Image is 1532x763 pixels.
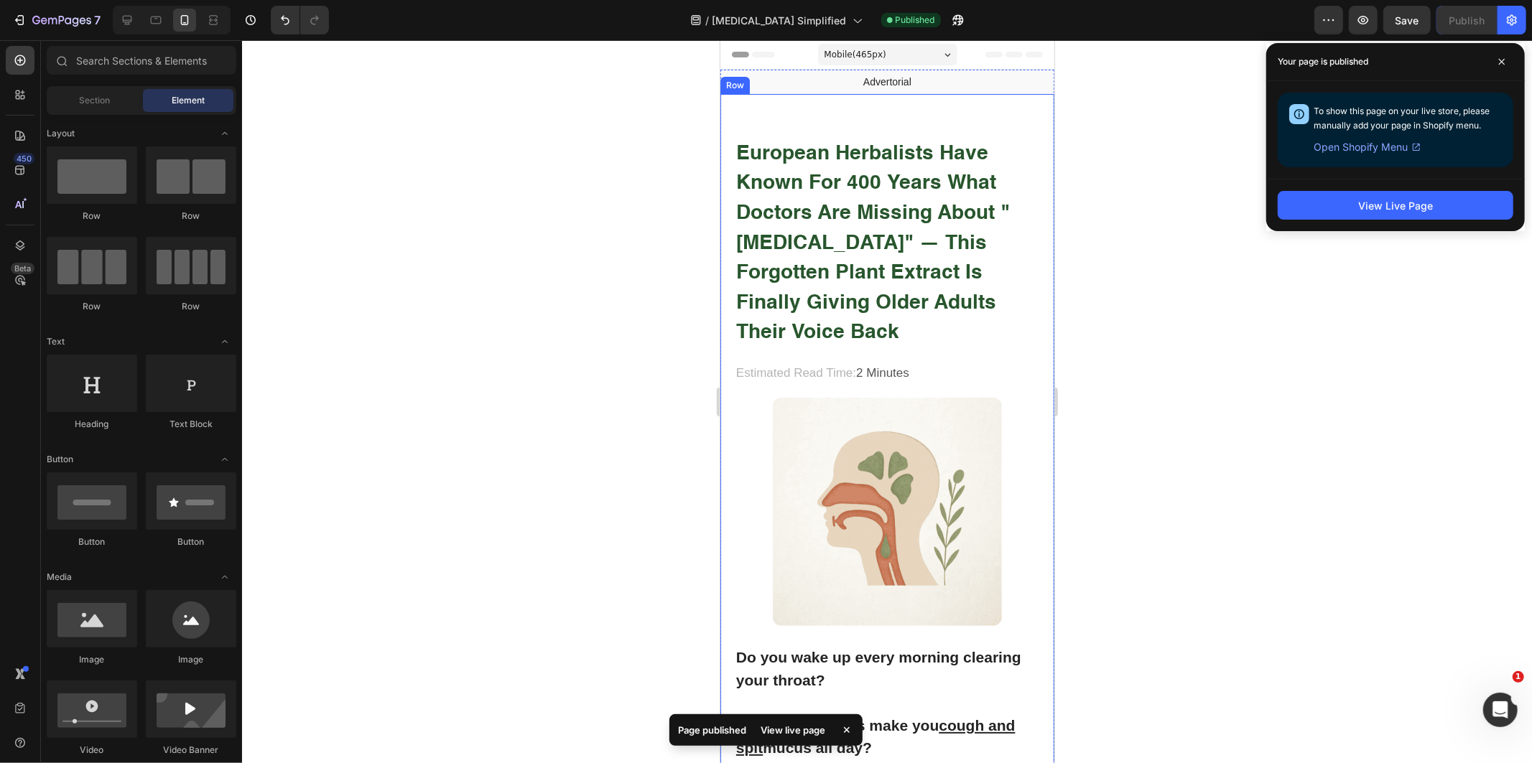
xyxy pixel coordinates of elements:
p: Your page is published [1278,55,1368,69]
span: Element [172,94,205,107]
div: Publish [1449,13,1485,28]
p: 7 [94,11,101,29]
div: Row [47,300,137,313]
button: Publish [1436,6,1497,34]
span: Open Shopify Menu [1314,139,1408,156]
span: [MEDICAL_DATA] Simplified [712,13,847,28]
span: Layout [47,127,75,140]
span: To show this page on your live store, please manually add your page in Shopify menu. [1314,106,1490,131]
div: View Live Page [1358,198,1433,213]
iframe: Intercom live chat [1483,693,1518,727]
div: Row [47,210,137,223]
span: Media [47,571,72,584]
div: Image [47,653,137,666]
div: 450 [14,153,34,164]
div: Heading [47,418,137,431]
div: Image [146,653,236,666]
span: Toggle open [213,330,236,353]
div: Button [47,535,137,548]
button: 7 [6,6,107,34]
p: Page published [678,723,746,737]
div: Beta [11,263,34,274]
div: Text Block [146,418,236,431]
div: Video Banner [146,744,236,757]
div: Undo/Redo [271,6,329,34]
span: Toggle open [213,448,236,471]
span: / [706,13,710,28]
span: Text [47,335,65,348]
input: Search Sections & Elements [47,46,236,75]
div: View live page [752,720,834,740]
div: Video [47,744,137,757]
span: Button [47,453,73,466]
button: Save [1383,6,1431,34]
span: Section [80,94,111,107]
span: Save [1396,14,1419,27]
div: Row [146,300,236,313]
div: Row [146,210,236,223]
button: View Live Page [1278,191,1513,220]
div: Button [146,535,236,548]
span: Published [896,14,935,27]
span: 1 [1513,671,1524,683]
span: Toggle open [213,566,236,589]
span: Toggle open [213,122,236,145]
iframe: Design area [720,40,1054,763]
